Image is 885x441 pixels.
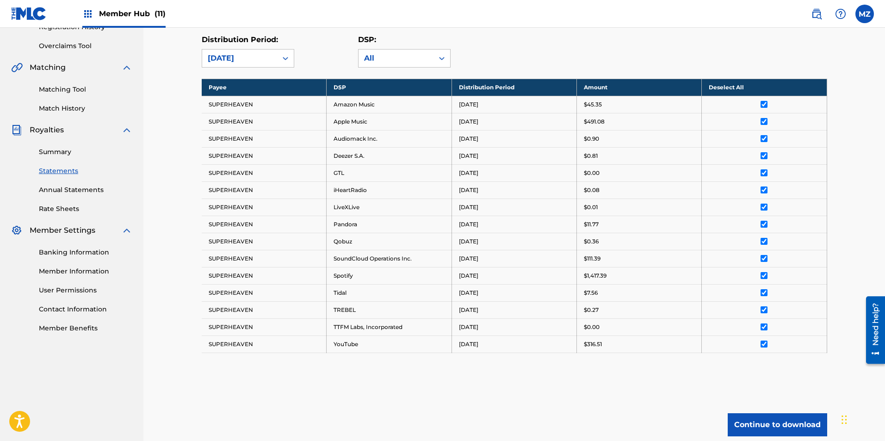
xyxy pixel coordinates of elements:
td: TREBEL [327,301,452,318]
div: Drag [842,406,847,434]
td: SUPERHEAVEN [202,199,327,216]
td: SUPERHEAVEN [202,335,327,353]
th: Payee [202,79,327,96]
td: [DATE] [452,147,576,164]
td: SUPERHEAVEN [202,233,327,250]
td: [DATE] [452,284,576,301]
p: $0.90 [584,135,599,143]
td: [DATE] [452,181,576,199]
a: User Permissions [39,286,132,295]
td: Tidal [327,284,452,301]
p: $316.51 [584,340,602,348]
p: $45.35 [584,100,602,109]
td: [DATE] [452,233,576,250]
img: Matching [11,62,23,73]
td: SUPERHEAVEN [202,181,327,199]
td: SUPERHEAVEN [202,250,327,267]
td: Qobuz [327,233,452,250]
td: SUPERHEAVEN [202,301,327,318]
td: Spotify [327,267,452,284]
td: SUPERHEAVEN [202,284,327,301]
td: TTFM Labs, Incorporated [327,318,452,335]
td: Pandora [327,216,452,233]
td: [DATE] [452,318,576,335]
img: Member Settings [11,225,22,236]
a: Public Search [807,5,826,23]
span: Royalties [30,124,64,136]
a: Banking Information [39,248,132,257]
td: SUPERHEAVEN [202,147,327,164]
td: YouTube [327,335,452,353]
span: (11) [155,9,166,18]
th: Distribution Period [452,79,576,96]
img: search [811,8,822,19]
td: [DATE] [452,335,576,353]
a: Rate Sheets [39,204,132,214]
td: [DATE] [452,113,576,130]
p: $0.81 [584,152,598,160]
td: Audiomack Inc. [327,130,452,147]
td: SUPERHEAVEN [202,130,327,147]
td: SUPERHEAVEN [202,267,327,284]
th: Amount [576,79,701,96]
div: Help [831,5,850,23]
img: expand [121,62,132,73]
td: iHeartRadio [327,181,452,199]
p: $7.56 [584,289,598,297]
img: expand [121,225,132,236]
p: $0.36 [584,237,599,246]
span: Member Settings [30,225,95,236]
a: Annual Statements [39,185,132,195]
td: [DATE] [452,301,576,318]
td: LiveXLive [327,199,452,216]
a: Member Benefits [39,323,132,333]
a: Overclaims Tool [39,41,132,51]
td: SUPERHEAVEN [202,164,327,181]
td: [DATE] [452,96,576,113]
p: $0.00 [584,169,600,177]
p: $1,417.39 [584,272,607,280]
label: DSP: [358,35,376,44]
td: Amazon Music [327,96,452,113]
a: Matching Tool [39,85,132,94]
th: DSP [327,79,452,96]
button: Continue to download [728,413,827,436]
td: SUPERHEAVEN [202,318,327,335]
td: [DATE] [452,267,576,284]
iframe: Resource Center [859,293,885,367]
img: MLC Logo [11,7,47,20]
td: [DATE] [452,250,576,267]
img: expand [121,124,132,136]
td: [DATE] [452,164,576,181]
label: Distribution Period: [202,35,278,44]
img: Top Rightsholders [82,8,93,19]
th: Deselect All [702,79,827,96]
a: Contact Information [39,304,132,314]
div: [DATE] [208,53,272,64]
td: SUPERHEAVEN [202,216,327,233]
td: Apple Music [327,113,452,130]
td: [DATE] [452,216,576,233]
iframe: Chat Widget [839,397,885,441]
p: $111.39 [584,255,600,263]
p: $491.08 [584,118,605,126]
a: Summary [39,147,132,157]
p: $11.77 [584,220,599,229]
a: Member Information [39,267,132,276]
a: Statements [39,166,132,176]
td: Deezer S.A. [327,147,452,164]
td: SUPERHEAVEN [202,113,327,130]
p: $0.01 [584,203,598,211]
div: All [364,53,428,64]
p: $0.00 [584,323,600,331]
td: GTL [327,164,452,181]
td: [DATE] [452,199,576,216]
span: Member Hub [99,8,166,19]
td: [DATE] [452,130,576,147]
a: Match History [39,104,132,113]
span: Matching [30,62,66,73]
img: Royalties [11,124,22,136]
